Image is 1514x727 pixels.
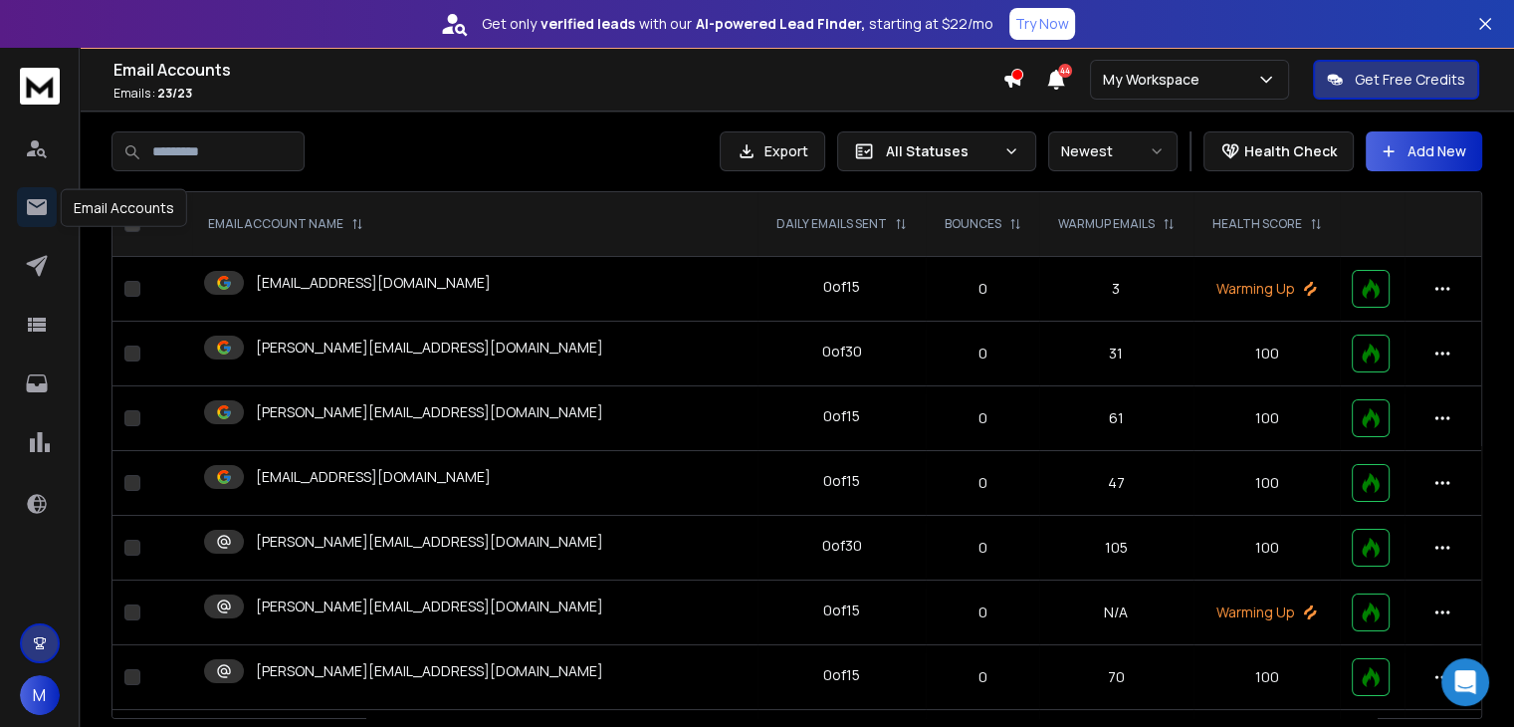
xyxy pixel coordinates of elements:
[1039,386,1193,451] td: 61
[1039,451,1193,516] td: 47
[256,273,491,293] p: [EMAIL_ADDRESS][DOMAIN_NAME]
[1244,141,1337,161] p: Health Check
[696,14,865,34] strong: AI-powered Lead Finder,
[1313,60,1479,100] button: Get Free Credits
[482,14,993,34] p: Get only with our starting at $22/mo
[1193,386,1341,451] td: 100
[256,661,603,681] p: [PERSON_NAME][EMAIL_ADDRESS][DOMAIN_NAME]
[1205,603,1329,622] p: Warming Up
[938,473,1026,493] p: 0
[938,408,1026,428] p: 0
[1039,257,1193,322] td: 3
[1009,8,1075,40] button: Try Now
[1039,645,1193,710] td: 70
[1441,658,1489,706] div: Open Intercom Messenger
[938,279,1026,299] p: 0
[823,277,860,297] div: 0 of 15
[1058,216,1155,232] p: WARMUP EMAILS
[20,675,60,715] button: M
[1193,322,1341,386] td: 100
[776,216,887,232] p: DAILY EMAILS SENT
[823,406,860,426] div: 0 of 15
[256,532,603,552] p: [PERSON_NAME][EMAIL_ADDRESS][DOMAIN_NAME]
[1366,131,1482,171] button: Add New
[61,189,187,227] div: Email Accounts
[1205,279,1329,299] p: Warming Up
[1039,581,1193,645] td: N/A
[1015,14,1069,34] p: Try Now
[822,536,862,556] div: 0 of 30
[1203,131,1354,171] button: Health Check
[1058,64,1072,78] span: 44
[157,85,192,102] span: 23 / 23
[823,471,860,491] div: 0 of 15
[20,68,60,105] img: logo
[823,601,860,620] div: 0 of 15
[822,342,862,362] div: 0 of 30
[945,216,1001,232] p: BOUNCES
[256,338,603,358] p: [PERSON_NAME][EMAIL_ADDRESS][DOMAIN_NAME]
[938,344,1026,363] p: 0
[1039,322,1193,386] td: 31
[1212,216,1302,232] p: HEALTH SCORE
[256,597,603,616] p: [PERSON_NAME][EMAIL_ADDRESS][DOMAIN_NAME]
[886,141,995,161] p: All Statuses
[720,131,825,171] button: Export
[938,667,1026,687] p: 0
[1103,70,1207,90] p: My Workspace
[938,538,1026,558] p: 0
[1039,516,1193,581] td: 105
[113,58,1002,82] h1: Email Accounts
[256,402,603,422] p: [PERSON_NAME][EMAIL_ADDRESS][DOMAIN_NAME]
[208,216,363,232] div: EMAIL ACCOUNT NAME
[1193,516,1341,581] td: 100
[256,467,491,487] p: [EMAIL_ADDRESS][DOMAIN_NAME]
[938,603,1026,622] p: 0
[1355,70,1465,90] p: Get Free Credits
[541,14,635,34] strong: verified leads
[113,86,1002,102] p: Emails :
[823,665,860,685] div: 0 of 15
[1048,131,1178,171] button: Newest
[1193,451,1341,516] td: 100
[1193,645,1341,710] td: 100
